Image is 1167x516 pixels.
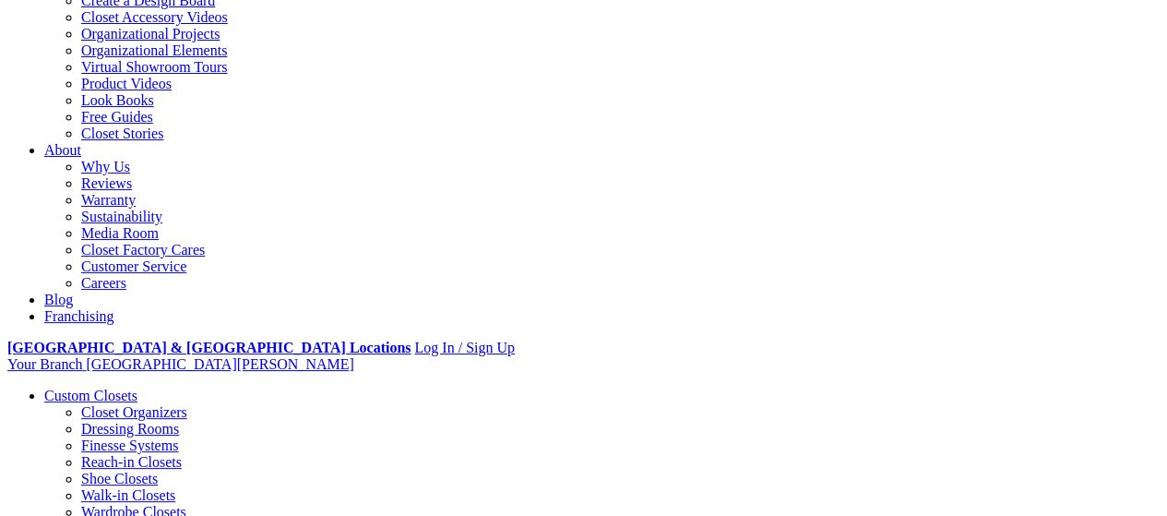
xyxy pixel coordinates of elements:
[81,209,162,224] a: Sustainability
[81,159,130,174] a: Why Us
[81,126,163,141] a: Closet Stories
[81,404,187,420] a: Closet Organizers
[81,242,205,258] a: Closet Factory Cares
[81,59,228,75] a: Virtual Showroom Tours
[81,454,182,470] a: Reach-in Closets
[81,258,186,274] a: Customer Service
[414,340,514,355] a: Log In / Sign Up
[81,76,172,91] a: Product Videos
[81,275,126,291] a: Careers
[44,388,137,403] a: Custom Closets
[44,308,114,324] a: Franchising
[81,192,136,208] a: Warranty
[81,42,227,58] a: Organizational Elements
[86,356,353,372] span: [GEOGRAPHIC_DATA][PERSON_NAME]
[7,340,411,355] a: [GEOGRAPHIC_DATA] & [GEOGRAPHIC_DATA] Locations
[81,109,153,125] a: Free Guides
[81,438,178,453] a: Finesse Systems
[44,142,81,158] a: About
[81,471,158,486] a: Shoe Closets
[81,421,179,437] a: Dressing Rooms
[7,356,82,372] span: Your Branch
[7,356,354,372] a: Your Branch [GEOGRAPHIC_DATA][PERSON_NAME]
[81,92,154,108] a: Look Books
[81,487,175,503] a: Walk-in Closets
[44,292,73,307] a: Blog
[81,225,159,241] a: Media Room
[81,9,228,25] a: Closet Accessory Videos
[81,26,220,42] a: Organizational Projects
[81,175,132,191] a: Reviews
